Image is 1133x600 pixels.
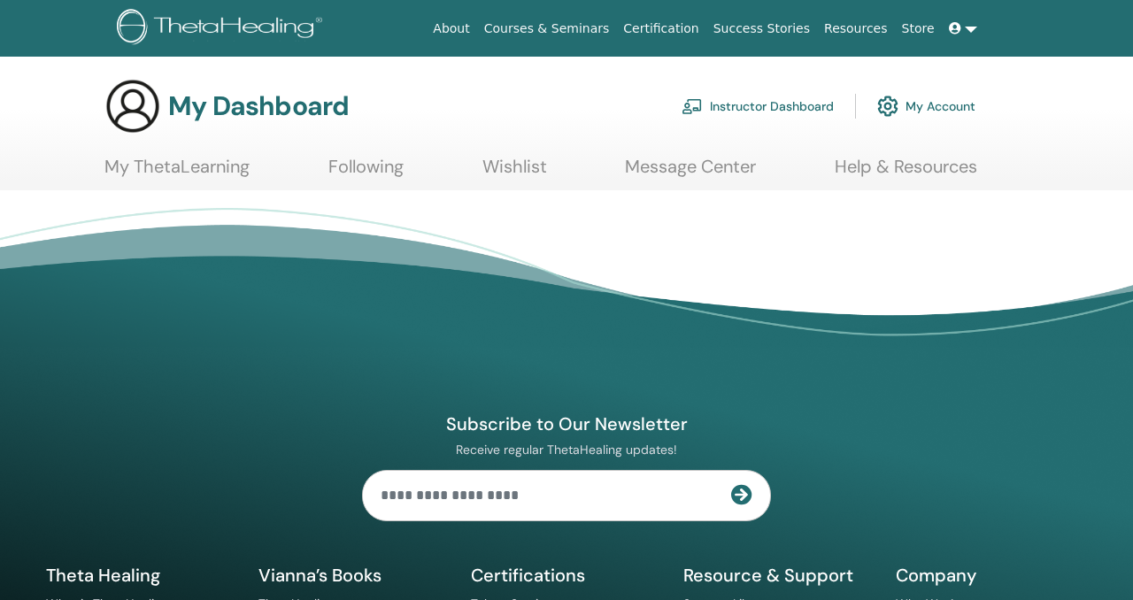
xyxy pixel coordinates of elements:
a: Wishlist [482,156,547,190]
h5: Company [896,564,1087,587]
a: Help & Resources [835,156,977,190]
a: About [426,12,476,45]
a: Courses & Seminars [477,12,617,45]
a: Following [328,156,404,190]
img: cog.svg [877,91,898,121]
a: My ThetaLearning [104,156,250,190]
h3: My Dashboard [168,90,349,122]
h5: Resource & Support [683,564,875,587]
h5: Certifications [471,564,662,587]
img: generic-user-icon.jpg [104,78,161,135]
a: Instructor Dashboard [682,87,834,126]
h5: Theta Healing [46,564,237,587]
a: Message Center [625,156,756,190]
h4: Subscribe to Our Newsletter [362,412,771,435]
a: Store [895,12,942,45]
h5: Vianna’s Books [258,564,450,587]
img: logo.png [117,9,328,49]
a: Success Stories [706,12,817,45]
p: Receive regular ThetaHealing updates! [362,442,771,458]
a: Resources [817,12,895,45]
a: My Account [877,87,975,126]
a: Certification [616,12,705,45]
img: chalkboard-teacher.svg [682,98,703,114]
